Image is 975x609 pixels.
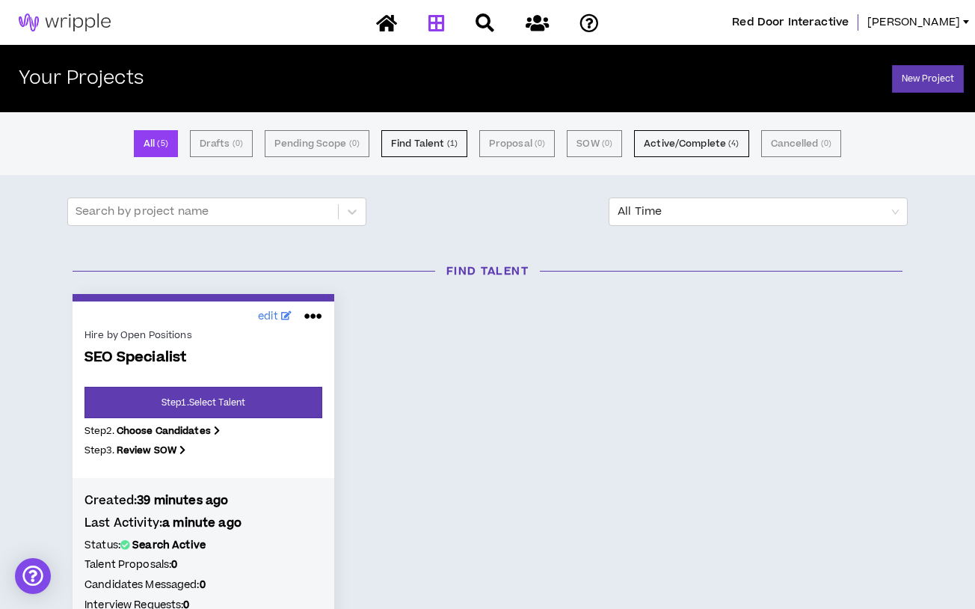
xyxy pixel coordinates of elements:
button: Pending Scope (0) [265,130,369,157]
button: All (5) [134,130,178,157]
a: edit [254,305,295,328]
small: ( 4 ) [728,137,739,150]
b: Review SOW [117,444,176,457]
button: SOW (0) [567,130,622,157]
span: [PERSON_NAME] [867,14,960,31]
span: edit [258,309,278,325]
h5: Candidates Messaged: [84,577,322,593]
div: Open Intercom Messenger [15,558,51,594]
h4: Created: [84,492,322,509]
h5: Talent Proposals: [84,557,322,573]
h3: Find Talent [61,263,914,279]
span: Red Door Interactive [732,14,849,31]
button: Active/Complete (4) [634,130,748,157]
h2: Your Projects [19,68,144,90]
small: ( 0 ) [233,137,243,150]
button: Find Talent (1) [381,130,467,157]
small: ( 0 ) [535,137,545,150]
h4: Last Activity: [84,515,322,531]
a: New Project [892,65,964,93]
a: Step1.Select Talent [84,387,322,418]
button: Drafts (0) [190,130,253,157]
b: 0 [171,557,177,572]
small: ( 1 ) [447,137,458,150]
b: Search Active [132,538,206,553]
h5: Status: [84,537,322,554]
span: SEO Specialist [84,349,322,367]
span: All Time [618,198,899,225]
small: ( 0 ) [602,137,612,150]
button: Cancelled (0) [761,130,842,157]
p: Step 3 . [84,444,322,457]
b: Choose Candidates [117,424,211,438]
small: ( 0 ) [349,137,360,150]
b: 39 minutes ago [137,492,228,509]
div: Hire by Open Positions [84,328,322,342]
p: Step 2 . [84,424,322,438]
button: Proposal (0) [479,130,555,157]
small: ( 0 ) [821,137,831,150]
b: 0 [200,578,206,593]
b: a minute ago [162,515,242,531]
small: ( 5 ) [157,137,167,150]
